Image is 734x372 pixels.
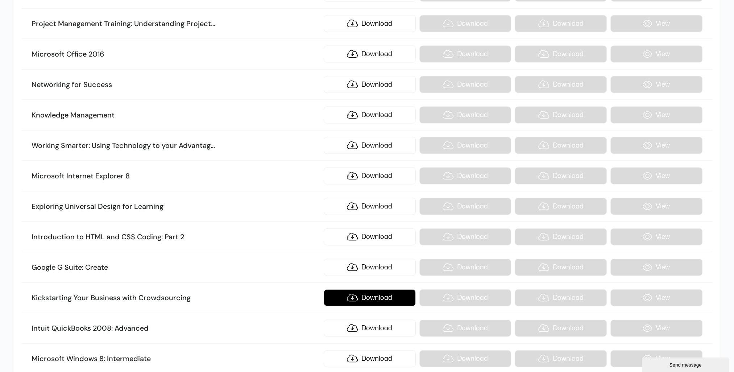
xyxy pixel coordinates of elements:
[642,356,730,372] iframe: chat widget
[324,289,416,306] a: Download
[324,137,416,154] a: Download
[32,324,320,333] h3: Intuit QuickBooks 2008: Advanced
[32,293,320,303] h3: Kickstarting Your Business with Crowdsourcing
[32,354,320,364] h3: Microsoft Windows 8: Intermediate
[324,350,416,367] a: Download
[324,259,416,276] a: Download
[324,168,416,185] a: Download
[32,232,320,242] h3: Introduction to HTML and CSS Coding: Part 2
[32,202,320,211] h3: Exploring Universal Design for Learning
[32,263,320,272] h3: Google G Suite: Create
[32,111,320,120] h3: Knowledge Management
[324,228,416,245] a: Download
[32,50,320,59] h3: Microsoft Office 2016
[32,19,320,29] h3: Project Management Training: Understanding Project
[32,171,320,181] h3: Microsoft Internet Explorer 8
[324,198,416,215] a: Download
[324,15,416,32] a: Download
[32,80,320,90] h3: Networking for Success
[211,19,215,28] span: ...
[32,141,320,150] h3: Working Smarter: Using Technology to your Advantag
[324,46,416,63] a: Download
[324,320,416,337] a: Download
[324,76,416,93] a: Download
[211,141,215,150] span: ...
[324,107,416,124] a: Download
